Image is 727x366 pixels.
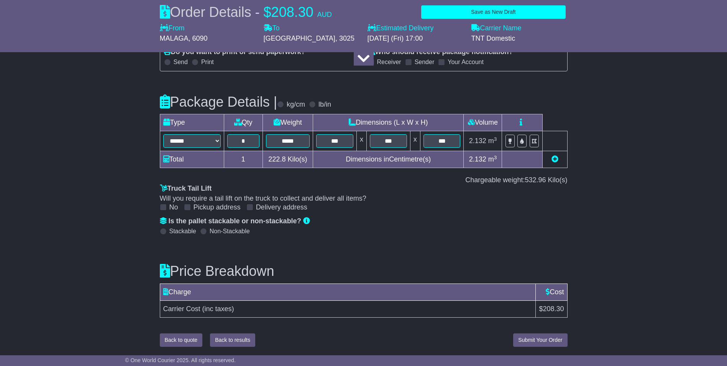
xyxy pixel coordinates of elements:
[160,114,224,131] td: Type
[256,203,307,212] label: Delivery address
[264,24,280,33] label: To
[160,185,212,193] label: Truck Tail Lift
[471,35,568,43] div: TNT Domestic
[335,35,354,42] span: , 3025
[518,337,562,343] span: Submit Your Order
[536,284,567,300] td: Cost
[263,151,313,168] td: Kilo(s)
[287,101,305,109] label: kg/cm
[318,101,331,109] label: lb/in
[125,357,236,363] span: © One World Courier 2025. All rights reserved.
[169,203,178,212] label: No
[488,137,497,145] span: m
[368,35,464,43] div: [DATE] (Fri) 17:00
[494,155,497,160] sup: 3
[263,114,313,131] td: Weight
[160,35,189,42] span: MALAGA
[169,228,196,235] label: Stackable
[551,155,558,163] a: Add new item
[410,131,420,151] td: x
[160,24,185,33] label: From
[488,155,497,163] span: m
[160,151,224,168] td: Total
[210,228,250,235] label: Non-Stackable
[202,305,234,313] span: (inc taxes)
[368,24,464,33] label: Estimated Delivery
[421,5,565,19] button: Save as New Draft
[194,203,241,212] label: Pickup address
[160,176,568,185] div: Chargeable weight: Kilo(s)
[210,333,255,347] button: Back to results
[317,11,332,18] span: AUD
[169,217,301,225] span: Is the pallet stackable or non-stackable?
[160,333,203,347] button: Back to quote
[539,305,564,313] span: $208.30
[160,264,568,279] h3: Price Breakdown
[471,24,522,33] label: Carrier Name
[469,155,486,163] span: 2.132
[224,151,263,168] td: 1
[264,4,271,20] span: $
[224,114,263,131] td: Qty
[160,94,277,110] h3: Package Details |
[356,131,366,151] td: x
[494,136,497,142] sup: 3
[264,35,335,42] span: [GEOGRAPHIC_DATA]
[163,305,200,313] span: Carrier Cost
[271,4,313,20] span: 208.30
[189,35,208,42] span: , 6090
[313,151,464,168] td: Dimensions in Centimetre(s)
[268,155,286,163] span: 222.8
[513,333,567,347] button: Submit Your Order
[313,114,464,131] td: Dimensions (L x W x H)
[464,114,502,131] td: Volume
[160,195,568,203] div: Will you require a tail lift on the truck to collect and deliver all items?
[525,176,546,184] span: 532.96
[160,284,536,300] td: Charge
[469,137,486,145] span: 2.132
[160,4,332,20] div: Order Details -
